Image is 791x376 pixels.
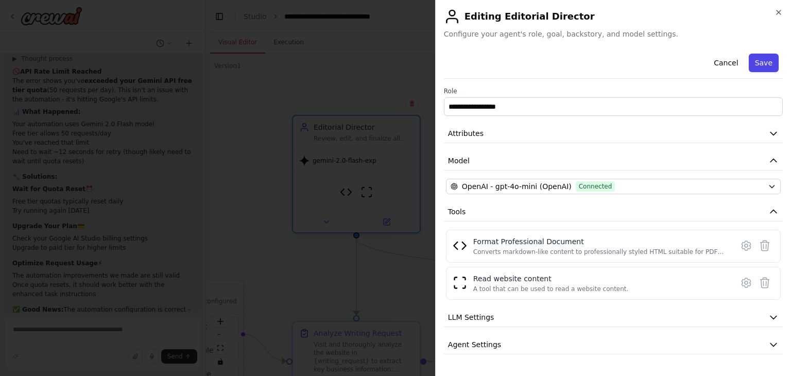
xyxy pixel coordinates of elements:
div: Read website content [473,274,629,284]
h2: Editing Editorial Director [444,8,783,25]
button: Delete tool [755,274,774,292]
label: Role [444,87,783,95]
span: Configure your agent's role, goal, backstory, and model settings. [444,29,783,39]
button: Model [444,151,783,170]
span: Attributes [448,128,484,139]
span: Connected [576,181,615,192]
div: Format Professional Document [473,236,727,247]
span: OpenAI - gpt-4o-mini (OpenAI) [462,181,572,192]
button: Configure tool [737,274,755,292]
button: Tools [444,202,783,221]
button: Configure tool [737,236,755,255]
span: Model [448,156,470,166]
img: Format Professional Document [453,238,467,253]
div: A tool that can be used to read a website content. [473,285,629,293]
button: Save [749,54,779,72]
button: LLM Settings [444,308,783,327]
span: LLM Settings [448,312,494,322]
div: Converts markdown-like content to professionally styled HTML suitable for PDF conversion using on... [473,248,727,256]
button: Attributes [444,124,783,143]
button: OpenAI - gpt-4o-mini (OpenAI)Connected [446,179,781,194]
button: Delete tool [755,236,774,255]
span: Tools [448,207,466,217]
button: Cancel [708,54,744,72]
span: Agent Settings [448,339,501,350]
img: ScrapeWebsiteTool [453,276,467,290]
button: Agent Settings [444,335,783,354]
